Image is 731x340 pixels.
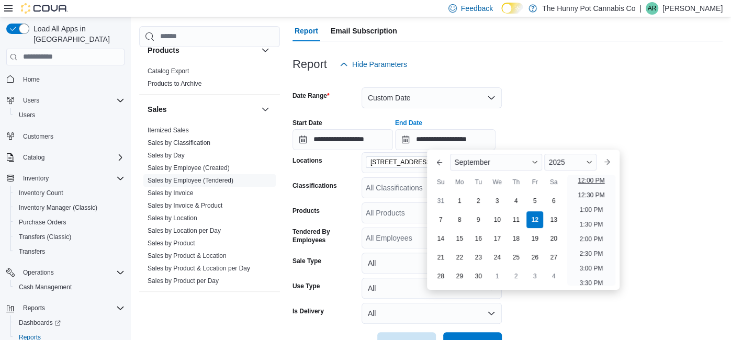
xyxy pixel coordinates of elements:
[19,233,71,241] span: Transfers (Classic)
[362,278,502,299] button: All
[10,215,129,230] button: Purchase Orders
[362,253,502,274] button: All
[148,45,179,55] h3: Products
[23,96,39,105] span: Users
[352,59,407,70] span: Hide Parameters
[148,226,221,235] span: Sales by Location per Day
[148,189,193,197] a: Sales by Invoice
[293,129,393,150] input: Press the down key to open a popover containing a calendar.
[148,214,197,222] a: Sales by Location
[431,191,563,286] div: September, 2025
[573,189,609,201] li: 12:30 PM
[573,174,609,187] li: 12:00 PM
[21,3,68,14] img: Cova
[293,156,322,165] label: Locations
[508,174,524,190] div: Th
[548,158,565,166] span: 2025
[148,67,189,75] span: Catalog Export
[362,87,502,108] button: Custom Date
[19,319,61,327] span: Dashboards
[23,268,54,277] span: Operations
[470,249,487,266] div: day-23
[451,230,468,247] div: day-15
[148,227,221,234] a: Sales by Location per Day
[362,303,502,324] button: All
[148,45,257,55] button: Products
[15,281,125,293] span: Cash Management
[148,164,230,172] a: Sales by Employee (Created)
[15,187,68,199] a: Inventory Count
[575,277,607,289] li: 3:30 PM
[470,230,487,247] div: day-16
[335,54,411,75] button: Hide Parameters
[508,230,524,247] div: day-18
[15,216,71,229] a: Purchase Orders
[526,174,543,190] div: Fr
[575,218,607,231] li: 1:30 PM
[293,58,327,71] h3: Report
[29,24,125,44] span: Load All Apps in [GEOGRAPHIC_DATA]
[15,201,125,214] span: Inventory Manager (Classic)
[19,111,35,119] span: Users
[148,104,257,115] button: Sales
[23,174,49,183] span: Inventory
[15,201,102,214] a: Inventory Manager (Classic)
[139,124,280,291] div: Sales
[526,249,543,266] div: day-26
[545,211,562,228] div: day-13
[432,249,449,266] div: day-21
[15,245,125,258] span: Transfers
[10,315,129,330] a: Dashboards
[567,175,615,286] ul: Time
[19,189,63,197] span: Inventory Count
[526,192,543,209] div: day-5
[148,127,189,134] a: Itemized Sales
[599,154,615,171] button: Next month
[545,192,562,209] div: day-6
[646,2,658,15] div: Alex Rolph
[432,174,449,190] div: Su
[15,316,125,329] span: Dashboards
[544,154,596,171] div: Button. Open the year selector. 2025 is currently selected.
[19,302,125,314] span: Reports
[508,249,524,266] div: day-25
[545,230,562,247] div: day-20
[2,150,129,165] button: Catalog
[139,65,280,94] div: Products
[575,262,607,275] li: 3:00 PM
[148,201,222,210] span: Sales by Invoice & Product
[148,277,219,285] span: Sales by Product per Day
[2,93,129,108] button: Users
[23,132,53,141] span: Customers
[526,211,543,228] div: day-12
[148,80,201,87] a: Products to Archive
[15,231,75,243] a: Transfers (Classic)
[331,20,397,41] span: Email Subscription
[10,200,129,215] button: Inventory Manager (Classic)
[15,231,125,243] span: Transfers (Classic)
[461,3,493,14] span: Feedback
[451,268,468,285] div: day-29
[19,283,72,291] span: Cash Management
[489,249,505,266] div: day-24
[293,307,324,315] label: Is Delivery
[2,301,129,315] button: Reports
[19,172,53,185] button: Inventory
[526,230,543,247] div: day-19
[23,304,45,312] span: Reports
[259,103,272,116] button: Sales
[148,264,250,273] span: Sales by Product & Location per Day
[489,211,505,228] div: day-10
[259,44,272,56] button: Products
[2,129,129,144] button: Customers
[148,202,222,209] a: Sales by Invoice & Product
[432,230,449,247] div: day-14
[395,119,422,127] label: End Date
[148,177,233,184] a: Sales by Employee (Tendered)
[19,94,43,107] button: Users
[259,300,272,313] button: Taxes
[489,230,505,247] div: day-17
